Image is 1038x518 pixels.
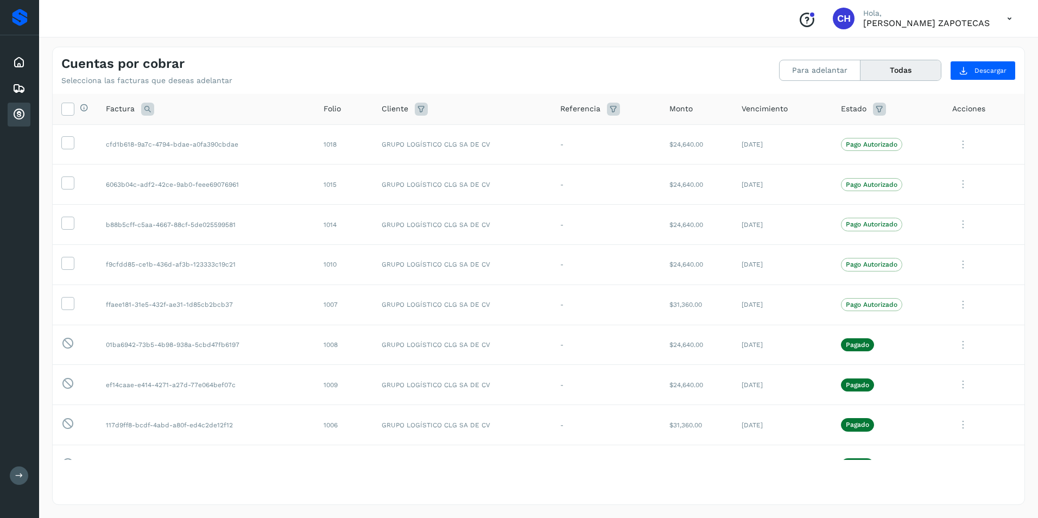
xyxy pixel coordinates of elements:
[373,285,552,325] td: GRUPO LOGÍSTICO CLG SA DE CV
[846,301,897,308] p: Pago Autorizado
[661,445,733,485] td: $696.00
[382,103,408,115] span: Cliente
[661,244,733,285] td: $24,640.00
[373,244,552,285] td: GRUPO LOGÍSTICO CLG SA DE CV
[733,244,832,285] td: [DATE]
[846,181,897,188] p: Pago Autorizado
[669,103,693,115] span: Monto
[373,205,552,245] td: GRUPO LOGÍSTICO CLG SA DE CV
[373,165,552,205] td: GRUPO LOGÍSTICO CLG SA DE CV
[780,60,860,80] button: Para adelantar
[552,365,661,405] td: -
[552,205,661,245] td: -
[846,141,897,148] p: Pago Autorizado
[552,405,661,445] td: -
[974,66,1007,75] span: Descargar
[315,205,374,245] td: 1014
[661,165,733,205] td: $24,640.00
[315,165,374,205] td: 1015
[841,103,866,115] span: Estado
[315,405,374,445] td: 1006
[661,124,733,165] td: $24,640.00
[733,205,832,245] td: [DATE]
[661,325,733,365] td: $24,640.00
[373,405,552,445] td: GRUPO LOGÍSTICO CLG SA DE CV
[661,205,733,245] td: $24,640.00
[950,61,1016,80] button: Descargar
[733,325,832,365] td: [DATE]
[863,18,990,28] p: CELSO HUITZIL ZAPOTECAS
[742,103,788,115] span: Vencimiento
[552,165,661,205] td: -
[97,165,315,205] td: 6063b04c-adf2-42ce-9ab0-feee69076961
[661,365,733,405] td: $24,640.00
[733,285,832,325] td: [DATE]
[97,445,315,485] td: fc93e390-6b82-4090-b308-b884bcce76e1
[97,244,315,285] td: f9cfdd85-ce1b-436d-af3b-123333c19c21
[860,60,941,80] button: Todas
[846,381,869,389] p: Pagado
[733,445,832,485] td: [DATE]
[106,103,135,115] span: Factura
[733,365,832,405] td: [DATE]
[552,445,661,485] td: -
[315,445,374,485] td: 989
[97,325,315,365] td: 01ba6942-73b5-4b98-938a-5cbd47fb6197
[552,244,661,285] td: -
[373,124,552,165] td: GRUPO LOGÍSTICO CLG SA DE CV
[846,341,869,349] p: Pagado
[733,405,832,445] td: [DATE]
[552,285,661,325] td: -
[661,405,733,445] td: $31,360.00
[373,445,552,485] td: GRUPO LOGÍSTICO CLG SA DE CV
[315,365,374,405] td: 1009
[8,50,30,74] div: Inicio
[97,285,315,325] td: ffaee181-31e5-432f-ae31-1d85cb2bcb37
[952,103,985,115] span: Acciones
[97,405,315,445] td: 117d9ff8-bcdf-4abd-a80f-ed4c2de12f12
[61,56,185,72] h4: Cuentas por cobrar
[552,124,661,165] td: -
[315,124,374,165] td: 1018
[733,124,832,165] td: [DATE]
[733,165,832,205] td: [DATE]
[8,77,30,100] div: Embarques
[324,103,341,115] span: Folio
[863,9,990,18] p: Hola,
[97,205,315,245] td: b88b5cff-c5aa-4667-88cf-5de025599581
[846,220,897,228] p: Pago Autorizado
[560,103,600,115] span: Referencia
[846,421,869,428] p: Pagado
[846,261,897,268] p: Pago Autorizado
[315,325,374,365] td: 1008
[97,365,315,405] td: ef14caae-e414-4271-a27d-77e064bef07c
[8,103,30,127] div: Cuentas por cobrar
[661,285,733,325] td: $31,360.00
[315,285,374,325] td: 1007
[373,365,552,405] td: GRUPO LOGÍSTICO CLG SA DE CV
[373,325,552,365] td: GRUPO LOGÍSTICO CLG SA DE CV
[315,244,374,285] td: 1010
[61,76,232,85] p: Selecciona las facturas que deseas adelantar
[97,124,315,165] td: cfd1b618-9a7c-4794-bdae-a0fa390cbdae
[552,325,661,365] td: -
